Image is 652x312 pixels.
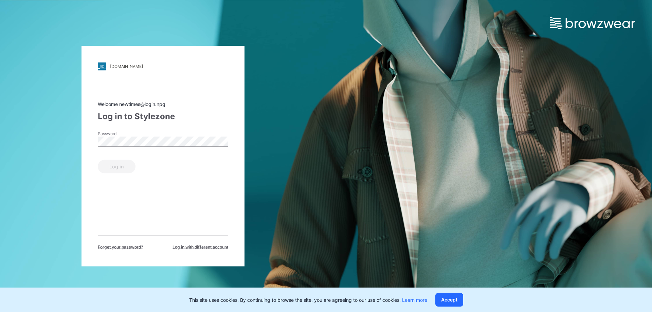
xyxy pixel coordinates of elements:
button: Accept [435,293,463,307]
a: [DOMAIN_NAME] [98,62,228,70]
span: Forget your password? [98,244,143,250]
div: [DOMAIN_NAME] [110,64,143,69]
div: Log in to Stylezone [98,110,228,122]
img: stylezone-logo.562084cfcfab977791bfbf7441f1a819.svg [98,62,106,70]
img: browzwear-logo.e42bd6dac1945053ebaf764b6aa21510.svg [550,17,635,29]
label: Password [98,130,145,136]
span: Log in with different account [173,244,228,250]
a: Learn more [402,297,427,303]
div: Welcome newtimes@login.npg [98,100,228,107]
p: This site uses cookies. By continuing to browse the site, you are agreeing to our use of cookies. [189,296,427,304]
